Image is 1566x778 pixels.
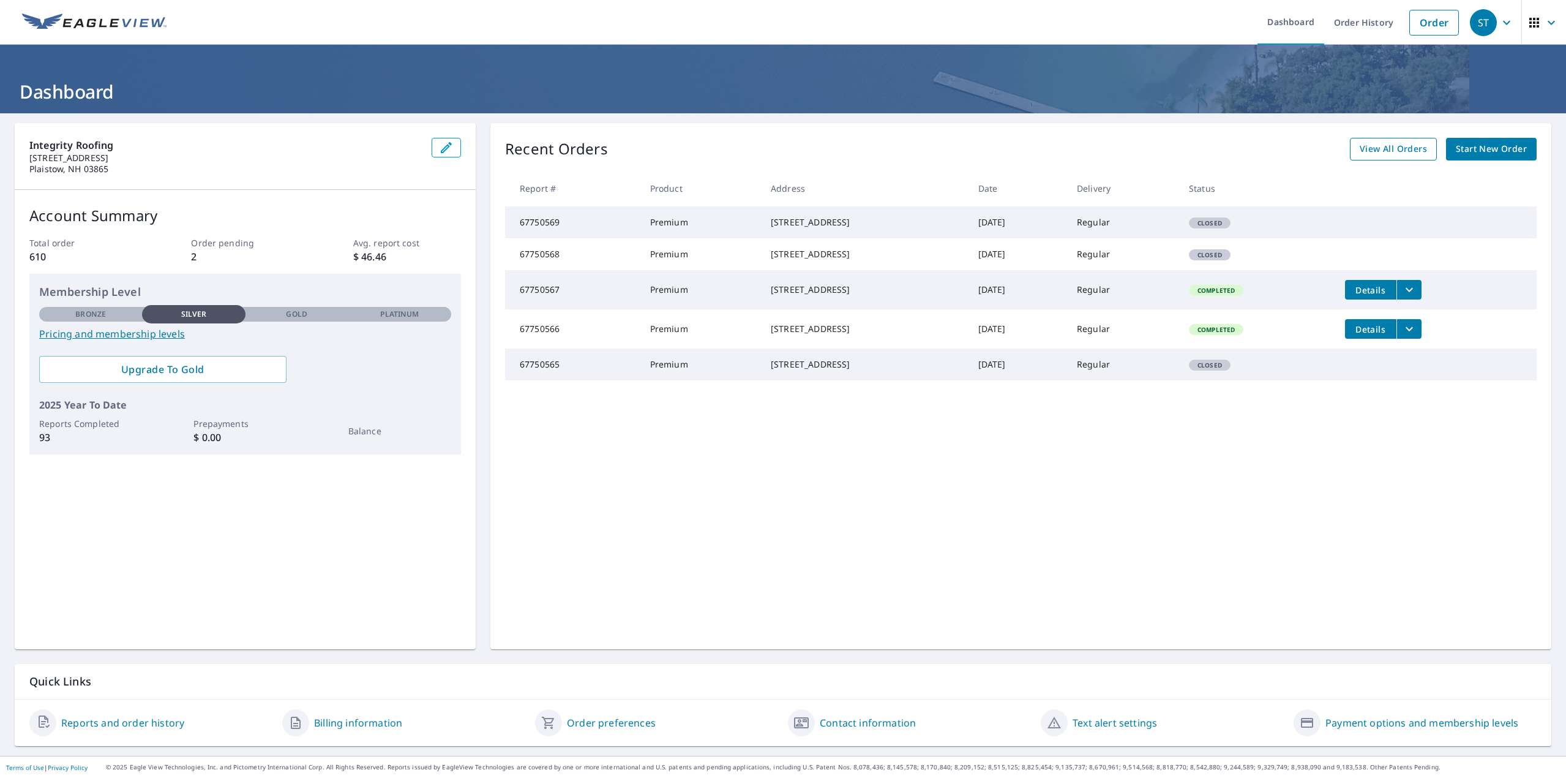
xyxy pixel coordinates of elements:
[39,327,451,341] a: Pricing and membership levels
[1073,716,1157,730] a: Text alert settings
[968,206,1067,238] td: [DATE]
[1190,286,1242,295] span: Completed
[1345,319,1396,339] button: detailsBtn-67750566
[380,309,419,320] p: Platinum
[1352,284,1389,296] span: Details
[761,170,968,206] th: Address
[1190,325,1242,334] span: Completed
[640,170,761,206] th: Product
[640,238,761,270] td: Premium
[1067,238,1179,270] td: Regular
[968,349,1067,380] td: [DATE]
[505,206,640,238] td: 67750569
[39,284,451,300] p: Membership Level
[771,358,959,371] div: [STREET_ADDRESS]
[29,138,422,153] p: Integrity Roofing
[39,398,451,412] p: 2025 Year To Date
[771,248,959,260] div: [STREET_ADDRESS]
[771,216,959,228] div: [STREET_ADDRESS]
[1396,280,1422,300] button: filesDropdownBtn-67750567
[29,153,422,164] p: [STREET_ADDRESS]
[48,763,88,772] a: Privacy Policy
[39,430,142,445] p: 93
[1067,349,1179,380] td: Regular
[505,349,640,380] td: 67750565
[191,236,299,249] p: Order pending
[1067,170,1179,206] th: Delivery
[1325,716,1518,730] a: Payment options and membership levels
[39,417,142,430] p: Reports Completed
[61,716,184,730] a: Reports and order history
[640,270,761,309] td: Premium
[1067,206,1179,238] td: Regular
[353,249,461,264] p: $ 46.46
[6,764,88,771] p: |
[1360,142,1427,157] span: View All Orders
[968,309,1067,349] td: [DATE]
[640,309,761,349] td: Premium
[314,716,402,730] a: Billing information
[353,236,461,249] p: Avg. report cost
[193,430,296,445] p: $ 0.00
[1190,251,1229,259] span: Closed
[820,716,916,730] a: Contact information
[567,716,656,730] a: Order preferences
[771,323,959,335] div: [STREET_ADDRESS]
[1470,9,1497,36] div: ST
[968,238,1067,270] td: [DATE]
[1179,170,1335,206] th: Status
[1190,219,1229,227] span: Closed
[1190,361,1229,369] span: Closed
[968,270,1067,309] td: [DATE]
[193,417,296,430] p: Prepayments
[106,763,1560,772] p: © 2025 Eagle View Technologies, Inc. and Pictometry International Corp. All Rights Reserved. Repo...
[968,170,1067,206] th: Date
[22,13,167,32] img: EV Logo
[505,270,640,309] td: 67750567
[1456,142,1527,157] span: Start New Order
[771,284,959,296] div: [STREET_ADDRESS]
[1345,280,1396,300] button: detailsBtn-67750567
[39,356,287,383] a: Upgrade To Gold
[348,425,451,437] p: Balance
[6,763,44,772] a: Terms of Use
[1396,319,1422,339] button: filesDropdownBtn-67750566
[29,164,422,175] p: Plaistow, NH 03865
[286,309,307,320] p: Gold
[29,236,137,249] p: Total order
[1067,270,1179,309] td: Regular
[505,238,640,270] td: 67750568
[505,138,608,161] p: Recent Orders
[181,309,207,320] p: Silver
[640,206,761,238] td: Premium
[1352,323,1389,335] span: Details
[29,249,137,264] p: 610
[29,205,461,227] p: Account Summary
[191,249,299,264] p: 2
[640,349,761,380] td: Premium
[1446,138,1537,161] a: Start New Order
[505,170,640,206] th: Report #
[15,79,1551,104] h1: Dashboard
[75,309,106,320] p: Bronze
[49,363,277,376] span: Upgrade To Gold
[1409,10,1459,36] a: Order
[505,309,640,349] td: 67750566
[1350,138,1437,161] a: View All Orders
[29,674,1537,689] p: Quick Links
[1067,309,1179,349] td: Regular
